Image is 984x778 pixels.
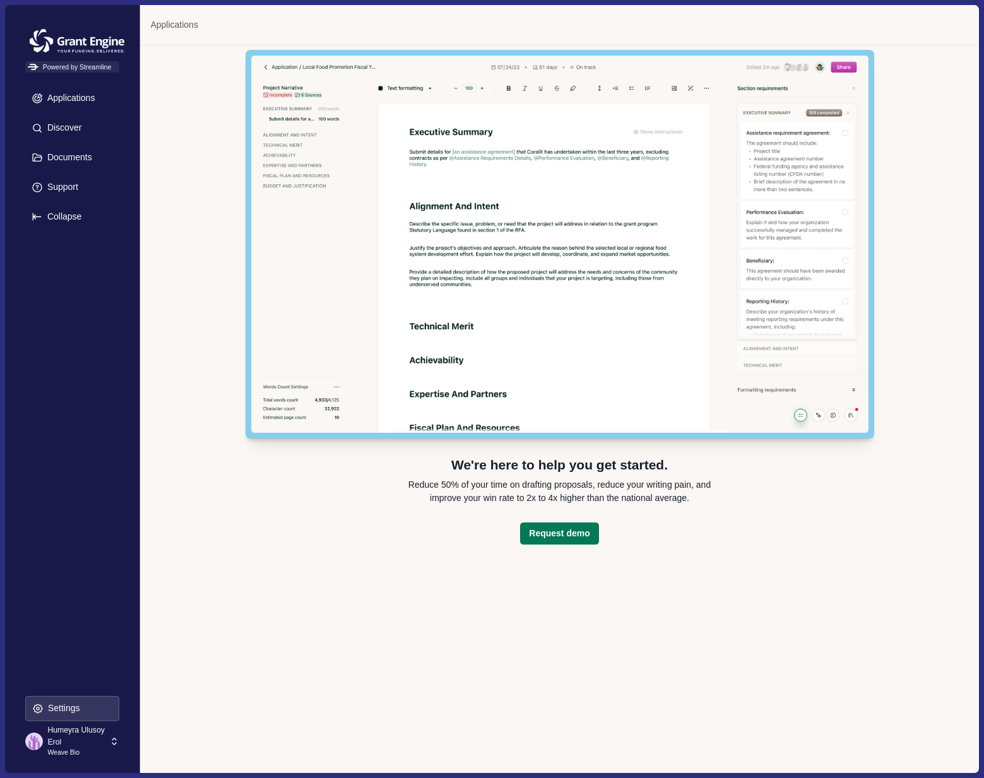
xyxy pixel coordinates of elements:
p: Settings [44,703,80,714]
button: Applications [25,86,119,111]
button: Support [25,175,119,200]
p: Support [43,182,78,192]
img: profile picture [25,733,43,750]
img: Powered by Streamline Logo [28,64,39,71]
button: Expand [25,204,119,230]
p: Documents [43,152,92,163]
p: We're here to help you get started. [451,456,668,474]
p: Applications [43,93,95,103]
button: Settings [25,696,119,721]
button: Documents [25,145,119,170]
a: Settings [25,696,119,726]
span: Powered by Streamline [25,61,119,73]
img: Grantengine Logo [25,25,129,57]
img: Streamline Editor Demo [246,50,874,439]
p: Humeyra Ulusoy Erol [47,724,105,748]
p: Discover [43,122,81,133]
p: Weave Bio [47,748,105,758]
p: Reduce 50% of your time on drafting proposals, reduce your writing pain, and improve your win rat... [402,478,718,505]
a: Grantengine Logo [25,25,119,39]
button: Request demo [520,522,598,545]
button: Discover [25,115,119,141]
a: Applications [150,18,198,32]
p: Collapse [43,211,81,222]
